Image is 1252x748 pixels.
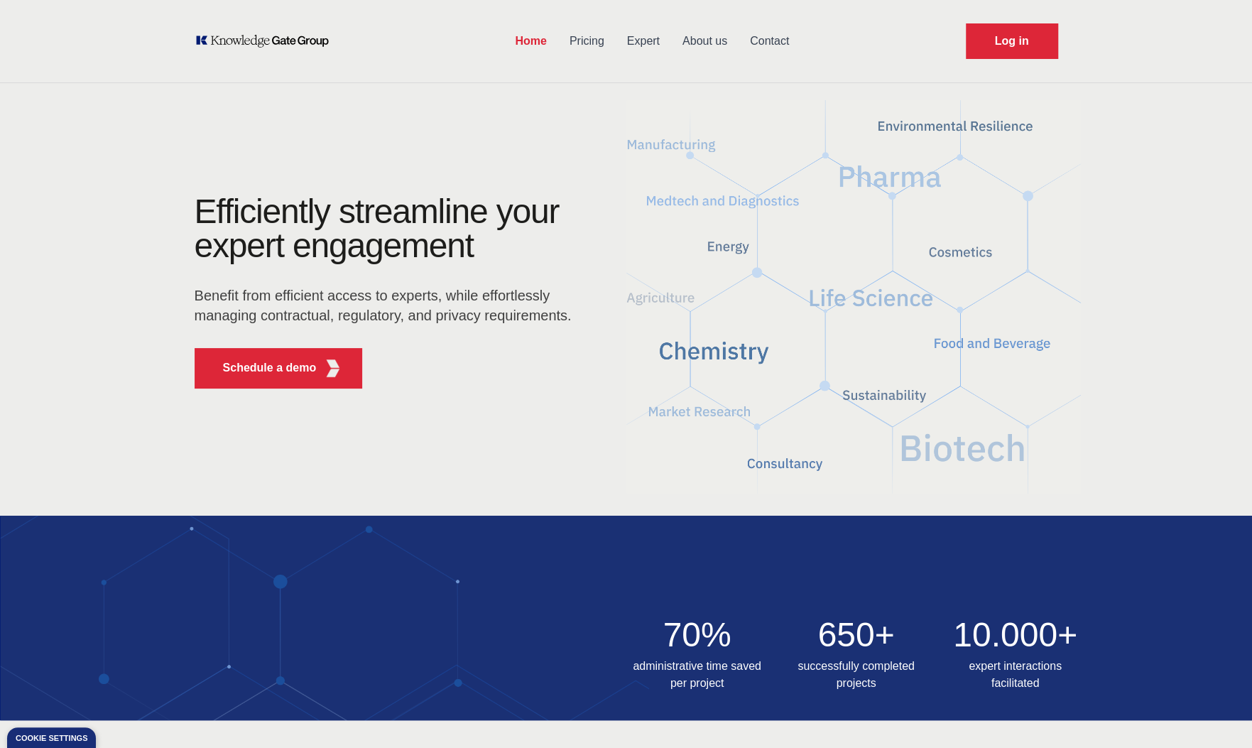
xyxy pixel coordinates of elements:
a: KOL Knowledge Platform: Talk to Key External Experts (KEE) [195,34,339,48]
p: Schedule a demo [223,359,317,376]
iframe: Chat Widget [1181,680,1252,748]
a: About us [671,23,739,60]
a: Request Demo [966,23,1058,59]
h1: Efficiently streamline your expert engagement [195,193,560,264]
img: KGG Fifth Element RED [324,359,342,377]
h2: 10.000+ [945,618,1087,652]
p: Benefit from efficient access to experts, while effortlessly managing contractual, regulatory, an... [195,286,581,325]
a: Home [503,23,557,60]
a: Expert [616,23,671,60]
div: Cookie settings [16,735,87,742]
h2: 650+ [785,618,927,652]
h3: successfully completed projects [785,658,927,692]
a: Pricing [558,23,616,60]
img: KGG Fifth Element RED [626,92,1081,502]
a: Contact [739,23,800,60]
h2: 70% [626,618,768,652]
h3: expert interactions facilitated [945,658,1087,692]
button: Schedule a demoKGG Fifth Element RED [195,348,363,389]
h3: administrative time saved per project [626,658,768,692]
